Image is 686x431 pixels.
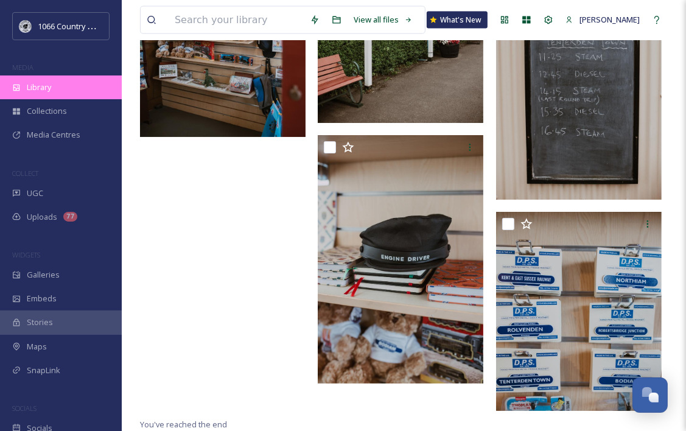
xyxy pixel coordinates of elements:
[27,105,67,117] span: Collections
[12,63,33,72] span: MEDIA
[169,7,304,33] input: Search your library
[318,135,483,384] img: Kent and East Sussex Railway - Campaign Shoot (2).jpg
[27,293,57,304] span: Embeds
[496,212,662,411] img: Kent and East Sussex Railway - Campaign Shoot (3).jpg
[12,169,38,178] span: COLLECT
[12,250,40,259] span: WIDGETS
[27,365,60,376] span: SnapLink
[63,212,77,222] div: 77
[27,129,80,141] span: Media Centres
[27,187,43,199] span: UGC
[27,269,60,281] span: Galleries
[19,20,32,32] img: logo_footerstamp.png
[559,8,646,32] a: [PERSON_NAME]
[579,14,640,25] span: [PERSON_NAME]
[27,82,51,93] span: Library
[12,404,37,413] span: SOCIALS
[427,12,488,29] a: What's New
[140,419,227,430] span: You've reached the end
[27,317,53,328] span: Stories
[38,20,124,32] span: 1066 Country Marketing
[348,8,419,32] a: View all files
[27,211,57,223] span: Uploads
[27,341,47,352] span: Maps
[632,377,668,413] button: Open Chat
